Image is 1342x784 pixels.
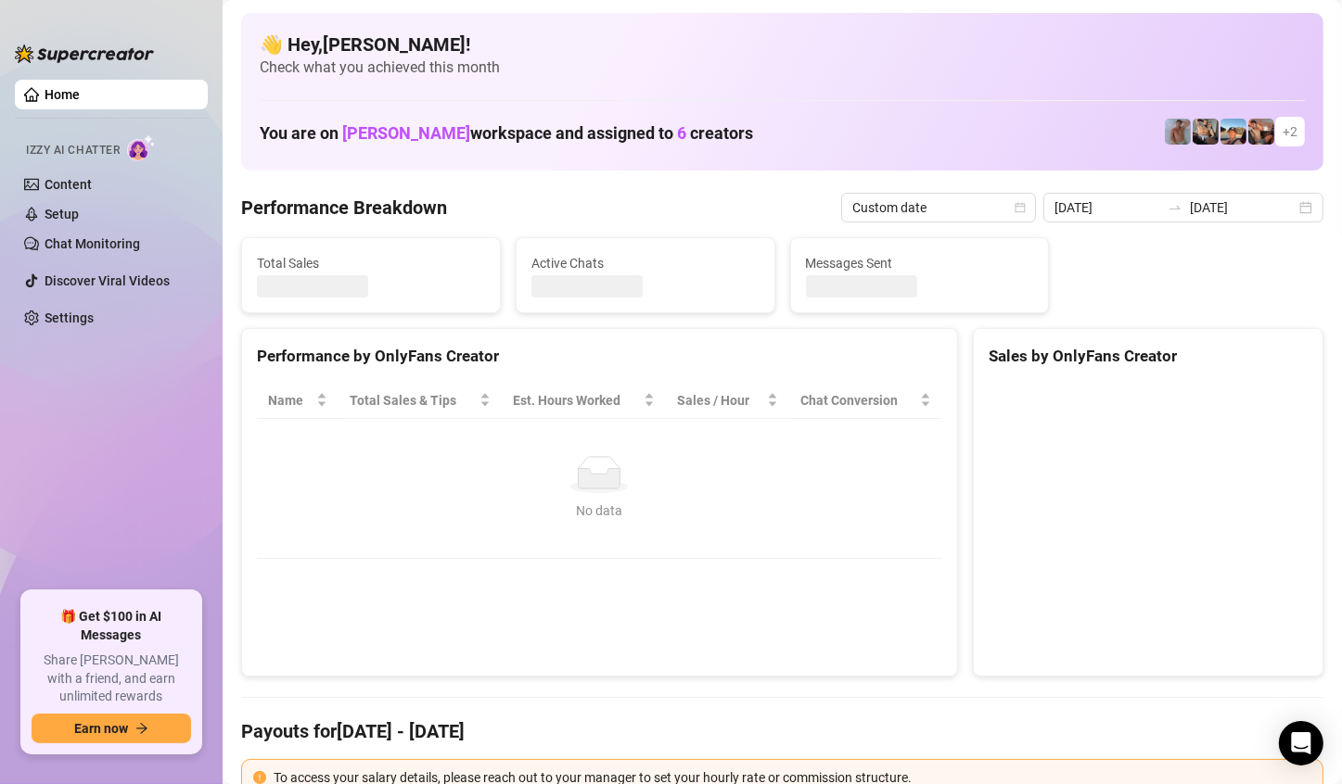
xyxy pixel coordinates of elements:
[32,651,191,706] span: Share [PERSON_NAME] with a friend, and earn unlimited rewards
[1015,202,1026,213] span: calendar
[789,383,941,419] th: Chat Conversion
[32,608,191,644] span: 🎁 Get $100 in AI Messages
[45,87,80,102] a: Home
[1279,721,1323,765] div: Open Intercom Messenger
[260,32,1305,57] h4: 👋 Hey, [PERSON_NAME] !
[677,123,686,143] span: 6
[15,44,154,63] img: logo-BBDzfeDw.svg
[1221,119,1246,145] img: Zach
[1165,119,1191,145] img: Joey
[45,273,170,288] a: Discover Viral Videos
[32,714,191,743] button: Earn nowarrow-right
[350,390,476,411] span: Total Sales & Tips
[1168,200,1182,215] span: swap-right
[127,134,156,161] img: AI Chatter
[531,253,760,273] span: Active Chats
[253,771,266,784] span: exclamation-circle
[260,123,753,144] h1: You are on workspace and assigned to creators
[257,344,942,369] div: Performance by OnlyFans Creator
[74,721,128,736] span: Earn now
[1168,200,1182,215] span: to
[135,722,148,735] span: arrow-right
[342,123,470,143] span: [PERSON_NAME]
[806,253,1034,273] span: Messages Sent
[45,177,92,192] a: Content
[1248,119,1274,145] img: Osvaldo
[260,57,1305,78] span: Check what you achieved this month
[1283,121,1297,142] span: + 2
[268,390,313,411] span: Name
[800,390,915,411] span: Chat Conversion
[339,383,502,419] th: Total Sales & Tips
[852,194,1025,221] span: Custom date
[275,500,924,521] div: No data
[257,383,339,419] th: Name
[677,390,764,411] span: Sales / Hour
[513,390,640,411] div: Est. Hours Worked
[666,383,790,419] th: Sales / Hour
[241,195,447,221] h4: Performance Breakdown
[45,310,94,325] a: Settings
[257,253,485,273] span: Total Sales
[45,236,140,251] a: Chat Monitoring
[1190,197,1296,218] input: End date
[989,344,1308,369] div: Sales by OnlyFans Creator
[1193,119,1219,145] img: George
[26,142,120,159] span: Izzy AI Chatter
[1054,197,1160,218] input: Start date
[241,718,1323,744] h4: Payouts for [DATE] - [DATE]
[45,207,79,221] a: Setup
